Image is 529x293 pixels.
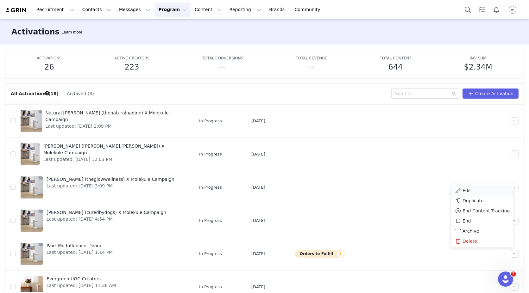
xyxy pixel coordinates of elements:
[44,90,50,96] div: Tooltip anchor
[388,61,403,73] h5: 644
[47,216,166,223] span: Last updated: [DATE] 4:54 PM
[463,89,519,99] button: Create Activation
[461,3,475,17] button: Search
[115,3,154,17] button: Messages
[296,56,327,60] span: TOTAL REVENUE
[43,156,185,163] span: Last updated: [DATE] 12:03 PM
[463,217,471,224] span: End
[79,3,115,17] button: Contacts
[452,91,456,96] i: icon: search
[295,250,345,258] button: Orders to Fulfill1
[154,3,191,17] button: Program
[463,187,471,194] span: Edit
[251,251,265,257] span: [DATE]
[380,56,411,60] span: TOTAL CONTENT
[463,207,510,214] span: End Content Tracking
[47,276,116,282] span: Evergreen UGC Creators
[199,217,222,224] span: In Progress
[470,56,487,60] span: IMV SUM
[489,3,503,17] button: Notifications
[199,284,222,290] span: In Progress
[47,282,116,289] span: Last updated: [DATE] 11:38 AM
[21,241,189,266] a: Paid_Mo Influencer TeamLast updated: [DATE] 1:14 PM
[33,3,78,17] button: Recruitment
[47,183,174,189] span: Last updated: [DATE] 3:09 PM
[47,176,174,183] span: [PERSON_NAME] (theglowwellness) X Molekule Campaign
[66,89,94,99] button: Archived (8)
[498,272,513,287] iframe: Intercom live chat
[21,108,189,134] a: Natural [PERSON_NAME] (thenaturalnadine) X Molekule CampaignLast updated: [DATE] 2:09 PM
[251,118,265,124] span: [DATE]
[202,56,243,60] span: TOTAL CONVERSIONS
[21,208,189,233] a: [PERSON_NAME] (curedbydogs) X Molekule CampaignLast updated: [DATE] 4:54 PM
[464,61,492,73] h5: $2.34M
[199,184,222,191] span: In Progress
[475,3,489,17] a: Tasks
[251,217,265,224] span: [DATE]
[47,242,113,249] span: Paid_Mo Influencer Team
[47,249,113,256] span: Last updated: [DATE] 1:14 PM
[21,142,189,167] a: [PERSON_NAME] ([PERSON_NAME].[PERSON_NAME]) X Molekule CampaignLast updated: [DATE] 12:03 PM
[463,228,479,235] span: Archive
[291,3,327,17] a: Community
[44,61,54,73] h5: 26
[309,61,314,73] h5: --
[199,118,222,124] span: In Progress
[199,151,222,157] span: In Progress
[511,272,516,277] span: 7
[265,3,290,17] a: Brands
[5,7,27,13] img: grin logo
[43,143,185,156] span: [PERSON_NAME] ([PERSON_NAME].[PERSON_NAME]) X Molekule Campaign
[463,197,484,204] span: Duplicate
[21,175,189,200] a: [PERSON_NAME] (theglowwellness) X Molekule CampaignLast updated: [DATE] 3:09 PM
[251,184,265,191] span: [DATE]
[60,29,84,35] div: Tooltip anchor
[199,251,222,257] span: In Progress
[226,3,265,17] button: Reporting
[47,209,166,216] span: [PERSON_NAME] (curedbydogs) X Molekule Campaign
[37,56,62,60] span: ACTIVATIONS
[10,89,59,99] button: All Activations (18)
[463,238,477,245] span: Delete
[46,110,186,123] span: Natural [PERSON_NAME] (thenaturalnadine) X Molekule Campaign
[391,89,460,99] input: Search...
[251,284,265,290] span: [DATE]
[191,3,225,17] button: Content
[507,5,518,15] img: ea949c7e-d333-4bc0-b5e9-e498a516b19a.png
[46,123,186,130] span: Last updated: [DATE] 2:09 PM
[114,56,149,60] span: ACTIVE CREATORS
[125,61,139,73] h5: 223
[220,61,225,73] h5: --
[504,5,524,15] button: Profile
[11,26,60,38] h3: Activations
[251,151,265,157] span: [DATE]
